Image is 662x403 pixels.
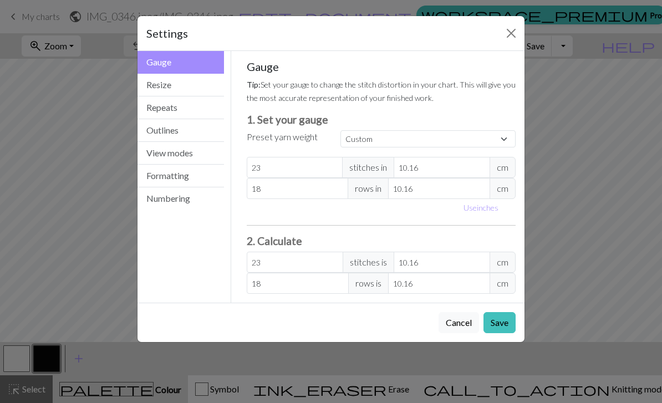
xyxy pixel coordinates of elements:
[459,199,503,216] button: Useinches
[247,80,261,89] strong: Tip:
[247,60,516,73] h5: Gauge
[247,80,516,103] small: Set your gauge to change the stitch distortion in your chart. This will give you the most accurat...
[138,74,224,96] button: Resize
[348,273,389,294] span: rows is
[342,157,394,178] span: stitches in
[490,273,516,294] span: cm
[138,96,224,119] button: Repeats
[483,312,516,333] button: Save
[247,130,318,144] label: Preset yarn weight
[138,187,224,210] button: Numbering
[490,178,516,199] span: cm
[138,142,224,165] button: View modes
[138,51,224,74] button: Gauge
[490,157,516,178] span: cm
[343,252,394,273] span: stitches is
[439,312,479,333] button: Cancel
[138,119,224,142] button: Outlines
[247,113,516,126] h3: 1. Set your gauge
[490,252,516,273] span: cm
[348,178,389,199] span: rows in
[138,165,224,187] button: Formatting
[502,24,520,42] button: Close
[146,25,188,42] h5: Settings
[247,234,516,247] h3: 2. Calculate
